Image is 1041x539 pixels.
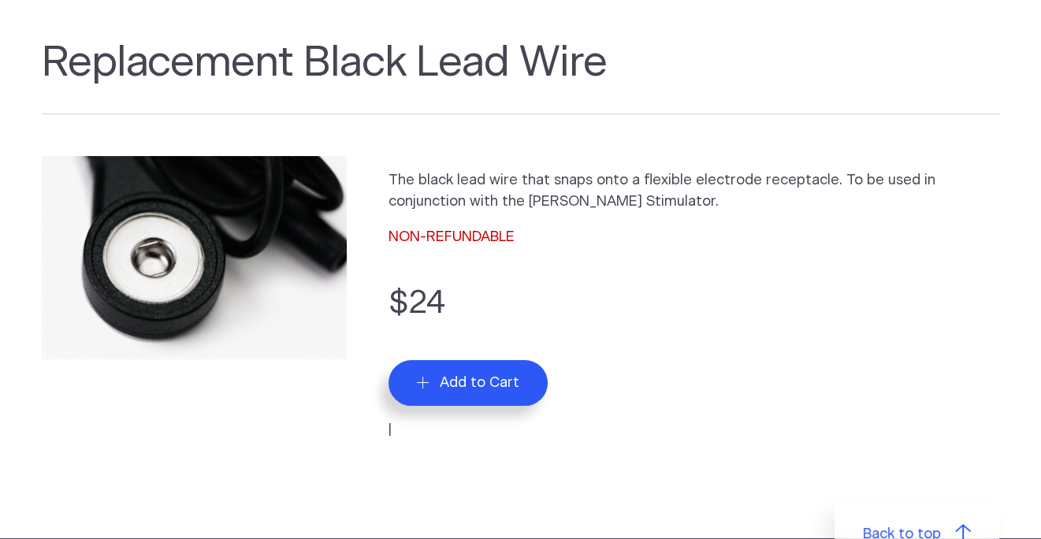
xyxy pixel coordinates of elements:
img: Replacement Black Lead Wire [42,156,348,359]
p: The black lead wire that snaps onto a flexible electrode receptacle. To be used in conjunction wi... [389,170,999,213]
p: $24 [389,280,999,328]
span: NON-REFUNDABLE [389,230,515,244]
form: | [389,280,999,440]
h1: Replacement Black Lead Wire [42,38,999,114]
button: Add to Cart [389,360,548,406]
span: Add to Cart [440,374,519,392]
